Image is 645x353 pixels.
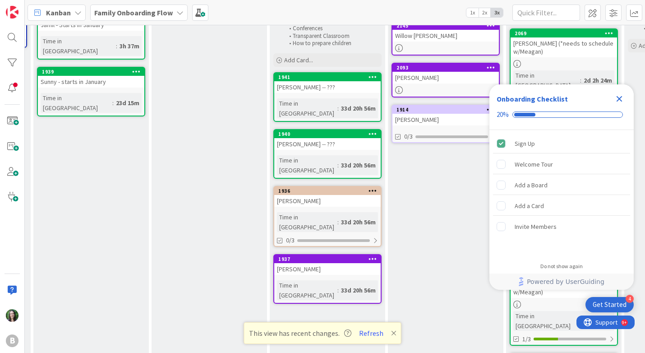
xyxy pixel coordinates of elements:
[585,297,634,312] div: Open Get Started checklist, remaining modules: 4
[515,159,553,170] div: Welcome Tour
[339,103,378,113] div: 33d 20h 56m
[278,74,381,80] div: 1941
[522,334,531,344] span: 1/3
[593,300,627,309] div: Get Started
[38,76,144,88] div: Sunny - starts in January
[117,41,142,51] div: 3h 37m
[392,22,499,30] div: 2145
[515,200,544,211] div: Add a Card
[284,56,313,64] span: Add Card...
[392,72,499,84] div: [PERSON_NAME]
[497,93,568,104] div: Onboarding Checklist
[6,6,18,19] img: Visit kanbanzone.com
[466,8,479,17] span: 1x
[515,180,548,190] div: Add a Board
[274,263,381,275] div: [PERSON_NAME]
[396,23,499,29] div: 2145
[392,63,500,98] a: 2093[PERSON_NAME]
[278,131,381,137] div: 1940
[284,40,380,47] li: How to prepare children
[392,114,499,125] div: [PERSON_NAME]
[6,309,18,322] img: ML
[42,69,144,75] div: 1939
[493,134,630,153] div: Sign Up is complete.
[274,195,381,207] div: [PERSON_NAME]
[497,111,509,119] div: 20%
[6,334,18,347] div: B
[479,8,491,17] span: 2x
[274,255,381,263] div: 1937
[337,160,339,170] span: :
[515,221,557,232] div: Invite Members
[515,30,617,37] div: 2069
[540,263,583,270] div: Do not show again
[46,4,50,11] div: 9+
[511,29,617,57] div: 2069[PERSON_NAME] (*needs to schedule w/Meagan)
[38,68,144,76] div: 1939
[249,328,351,339] span: This view has recent changes.
[274,130,381,150] div: 1940[PERSON_NAME] -- ???
[396,107,499,113] div: 1914
[114,98,142,108] div: 23d 15m
[515,138,535,149] div: Sign Up
[274,81,381,93] div: [PERSON_NAME] -- ???
[286,236,295,245] span: 0/3
[273,254,382,304] a: 1937[PERSON_NAME]Time in [GEOGRAPHIC_DATA]:33d 20h 56m
[510,269,618,346] a: 1934[PERSON_NAME] (*needs to schedule w/Meagan)Time in [GEOGRAPHIC_DATA]:8d 23h 32m1/3
[19,1,41,12] span: Support
[37,10,145,60] a: Jamil - Starts in JanuaryTime in [GEOGRAPHIC_DATA]:3h 37m
[278,188,381,194] div: 1936
[404,132,413,141] span: 0/3
[339,285,378,295] div: 33d 20h 56m
[274,187,381,207] div: 1936[PERSON_NAME]
[278,256,381,262] div: 1937
[511,29,617,37] div: 2069
[274,255,381,275] div: 1937[PERSON_NAME]
[527,276,604,287] span: Powered by UserGuiding
[612,92,627,106] div: Close Checklist
[277,280,337,300] div: Time in [GEOGRAPHIC_DATA]
[277,155,337,175] div: Time in [GEOGRAPHIC_DATA]
[392,64,499,84] div: 2093[PERSON_NAME]
[513,311,577,331] div: Time in [GEOGRAPHIC_DATA]
[273,72,382,122] a: 1941[PERSON_NAME] -- ???Time in [GEOGRAPHIC_DATA]:33d 20h 56m
[497,111,627,119] div: Checklist progress: 20%
[274,73,381,93] div: 1941[PERSON_NAME] -- ???
[513,70,580,90] div: Time in [GEOGRAPHIC_DATA]
[112,98,114,108] span: :
[284,33,380,40] li: Transparent Classroom
[274,138,381,150] div: [PERSON_NAME] -- ???
[392,22,499,42] div: 2145Willow [PERSON_NAME]
[38,68,144,88] div: 1939Sunny - starts in January
[392,21,500,56] a: 2145Willow [PERSON_NAME]
[339,217,378,227] div: 33d 20h 56m
[396,65,499,71] div: 2093
[489,84,634,290] div: Checklist Container
[337,103,339,113] span: :
[277,98,337,118] div: Time in [GEOGRAPHIC_DATA]
[116,41,117,51] span: :
[46,7,71,18] span: Kanban
[626,295,634,303] div: 4
[512,5,580,21] input: Quick Filter...
[37,67,145,116] a: 1939Sunny - starts in JanuaryTime in [GEOGRAPHIC_DATA]:23d 15m
[577,316,578,326] span: :
[337,217,339,227] span: :
[491,8,503,17] span: 3x
[489,274,634,290] div: Footer
[510,28,618,105] a: 2069[PERSON_NAME] (*needs to schedule w/Meagan)Time in [GEOGRAPHIC_DATA]:2d 2h 24m1/3
[493,175,630,195] div: Add a Board is incomplete.
[493,154,630,174] div: Welcome Tour is incomplete.
[489,130,634,257] div: Checklist items
[392,106,499,114] div: 1914
[277,212,337,232] div: Time in [GEOGRAPHIC_DATA]
[274,130,381,138] div: 1940
[274,73,381,81] div: 1941
[94,8,173,17] b: Family Onboarding Flow
[273,186,382,247] a: 1936[PERSON_NAME]Time in [GEOGRAPHIC_DATA]:33d 20h 56m0/3
[41,93,112,113] div: Time in [GEOGRAPHIC_DATA]
[580,75,581,85] span: :
[274,187,381,195] div: 1936
[511,37,617,57] div: [PERSON_NAME] (*needs to schedule w/Meagan)
[493,196,630,216] div: Add a Card is incomplete.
